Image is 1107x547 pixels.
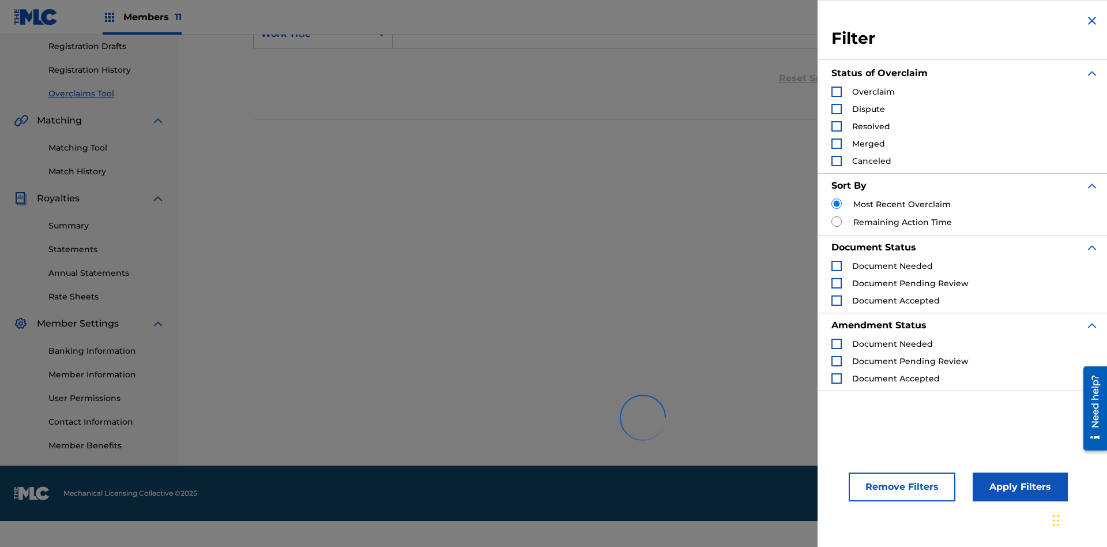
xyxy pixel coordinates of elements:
img: logo [14,486,50,500]
span: Overclaim [852,87,895,97]
a: Annual Statements [48,267,165,279]
img: expand [1085,241,1099,254]
img: expand [1085,66,1099,80]
img: expand [151,317,165,331]
a: Rate Sheets [48,291,165,303]
img: Top Rightsholders [103,10,116,24]
span: Mechanical Licensing Collective © 2025 [63,488,197,499]
img: Matching [14,114,28,128]
span: Members [123,10,182,24]
a: Match History [48,166,165,178]
a: User Permissions [48,392,165,404]
strong: Status of Overclaim [831,68,928,78]
h3: Filter [831,28,1099,49]
img: MLC Logo [14,9,58,25]
iframe: Chat Widget [1049,492,1107,547]
a: Summary [48,220,165,232]
img: close [1085,14,1099,28]
img: preloader [620,395,666,441]
a: Registration Drafts [48,40,165,53]
img: expand [1085,179,1099,193]
img: expand [151,114,165,128]
span: Matching [37,114,82,128]
img: Royalties [14,192,28,205]
a: Statements [48,243,165,256]
a: Banking Information [48,345,165,357]
span: Member Settings [37,317,119,331]
span: Royalties [37,192,80,205]
a: Matching Tool [48,142,165,154]
img: expand [151,192,165,205]
a: Member Information [48,369,165,381]
span: Dispute [852,104,885,114]
a: Registration History [48,64,165,76]
a: Member Benefits [48,440,165,452]
div: Drag [1053,503,1060,538]
span: 11 [175,12,182,23]
iframe: Resource Center [1075,362,1107,456]
img: Member Settings [14,317,28,331]
a: Contact Information [48,416,165,428]
form: Search Form [253,20,1033,102]
a: Overclaims Tool [48,88,165,100]
img: expand [1085,319,1099,332]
